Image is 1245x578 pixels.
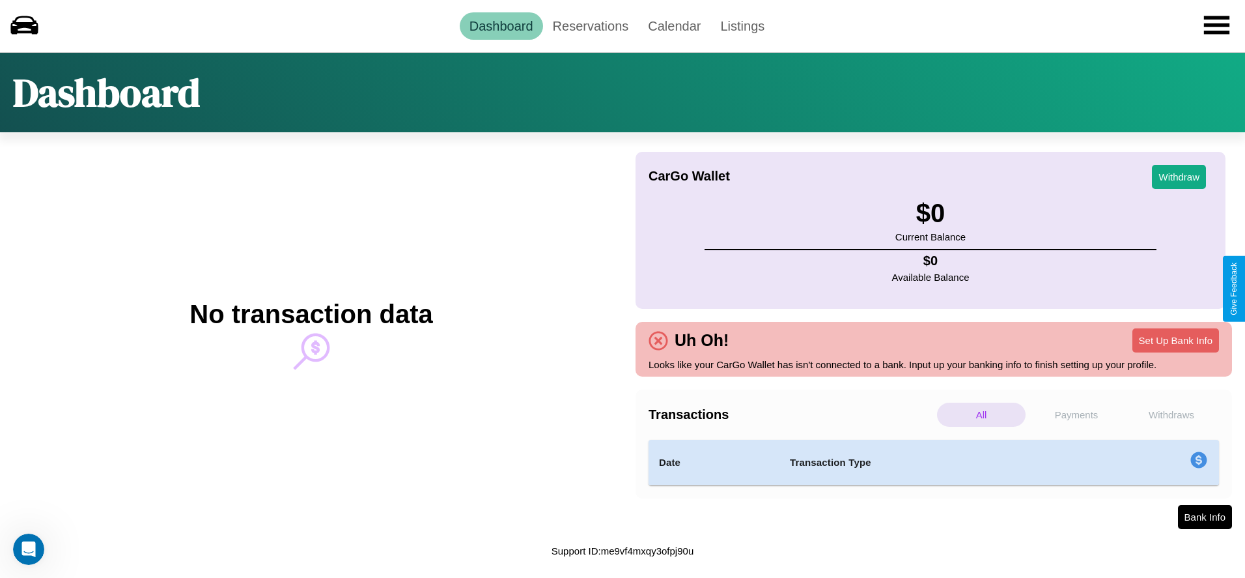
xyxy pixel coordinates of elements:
[13,66,200,119] h1: Dashboard
[892,253,970,268] h4: $ 0
[668,331,735,350] h4: Uh Oh!
[1032,403,1121,427] p: Payments
[649,169,730,184] h4: CarGo Wallet
[649,407,934,422] h4: Transactions
[13,534,44,565] iframe: Intercom live chat
[552,542,693,560] p: Support ID: me9vf4mxqy3ofpj90u
[638,12,710,40] a: Calendar
[189,300,432,329] h2: No transaction data
[649,356,1219,373] p: Looks like your CarGo Wallet has isn't connected to a bank. Input up your banking info to finish ...
[1132,328,1219,353] button: Set Up Bank Info
[649,440,1219,485] table: simple table
[790,455,1084,470] h4: Transaction Type
[937,403,1026,427] p: All
[543,12,639,40] a: Reservations
[659,455,769,470] h4: Date
[1127,403,1216,427] p: Withdraws
[1152,165,1206,189] button: Withdraw
[1229,263,1238,315] div: Give Feedback
[895,199,966,228] h3: $ 0
[460,12,543,40] a: Dashboard
[1178,505,1232,529] button: Bank Info
[710,12,774,40] a: Listings
[895,228,966,246] p: Current Balance
[892,268,970,286] p: Available Balance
